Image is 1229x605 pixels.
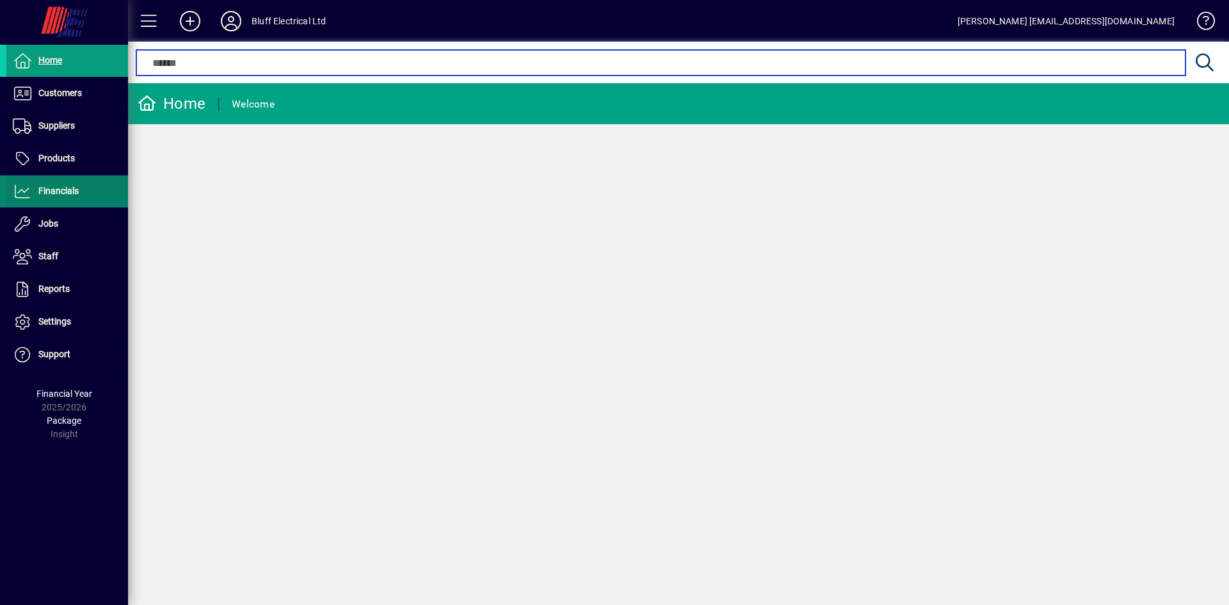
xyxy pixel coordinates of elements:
[252,11,326,31] div: Bluff Electrical Ltd
[6,273,128,305] a: Reports
[6,208,128,240] a: Jobs
[38,284,70,294] span: Reports
[6,241,128,273] a: Staff
[6,77,128,109] a: Customers
[958,11,1175,31] div: [PERSON_NAME] [EMAIL_ADDRESS][DOMAIN_NAME]
[38,349,70,359] span: Support
[211,10,252,33] button: Profile
[47,415,81,426] span: Package
[170,10,211,33] button: Add
[6,339,128,371] a: Support
[6,306,128,338] a: Settings
[6,143,128,175] a: Products
[138,93,205,114] div: Home
[38,218,58,229] span: Jobs
[6,175,128,207] a: Financials
[36,389,92,399] span: Financial Year
[38,55,62,65] span: Home
[6,110,128,142] a: Suppliers
[38,251,58,261] span: Staff
[38,316,71,327] span: Settings
[232,94,275,115] div: Welcome
[1187,3,1213,44] a: Knowledge Base
[38,88,82,98] span: Customers
[38,120,75,131] span: Suppliers
[38,186,79,196] span: Financials
[38,153,75,163] span: Products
